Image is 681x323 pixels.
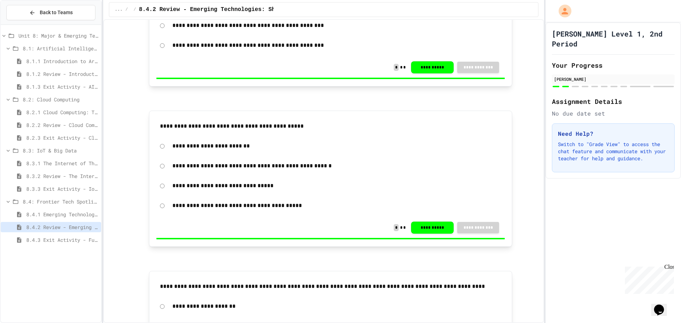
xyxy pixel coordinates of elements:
[26,211,98,218] span: 8.4.1 Emerging Technologies: Shaping Our Digital Future
[26,108,98,116] span: 8.2.1 Cloud Computing: Transforming the Digital World
[18,32,98,39] span: Unit 8: Major & Emerging Technologies
[26,70,98,78] span: 8.1.2 Review - Introduction to Artificial Intelligence
[552,96,675,106] h2: Assignment Details
[552,60,675,70] h2: Your Progress
[139,5,357,14] span: 8.4.2 Review - Emerging Technologies: Shaping Our Digital Future
[125,7,128,12] span: /
[551,3,573,19] div: My Account
[26,223,98,231] span: 8.4.2 Review - Emerging Technologies: Shaping Our Digital Future
[23,198,98,205] span: 8.4: Frontier Tech Spotlight
[26,160,98,167] span: 8.3.1 The Internet of Things and Big Data: Our Connected Digital World
[552,29,675,49] h1: [PERSON_NAME] Level 1, 2nd Period
[26,134,98,141] span: 8.2.3 Exit Activity - Cloud Service Detective
[26,121,98,129] span: 8.2.2 Review - Cloud Computing
[26,57,98,65] span: 8.1.1 Introduction to Artificial Intelligence
[651,295,674,316] iframe: chat widget
[26,236,98,244] span: 8.4.3 Exit Activity - Future Tech Challenge
[622,264,674,294] iframe: chat widget
[558,129,669,138] h3: Need Help?
[3,3,49,45] div: Chat with us now!Close
[26,185,98,193] span: 8.3.3 Exit Activity - IoT Data Detective Challenge
[23,45,98,52] span: 8.1: Artificial Intelligence Basics
[23,147,98,154] span: 8.3: IoT & Big Data
[23,96,98,103] span: 8.2: Cloud Computing
[115,7,123,12] span: ...
[26,83,98,90] span: 8.1.3 Exit Activity - AI Detective
[26,172,98,180] span: 8.3.2 Review - The Internet of Things and Big Data
[552,109,675,118] div: No due date set
[554,76,672,82] div: [PERSON_NAME]
[40,9,73,16] span: Back to Teams
[134,7,136,12] span: /
[558,141,669,162] p: Switch to "Grade View" to access the chat feature and communicate with your teacher for help and ...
